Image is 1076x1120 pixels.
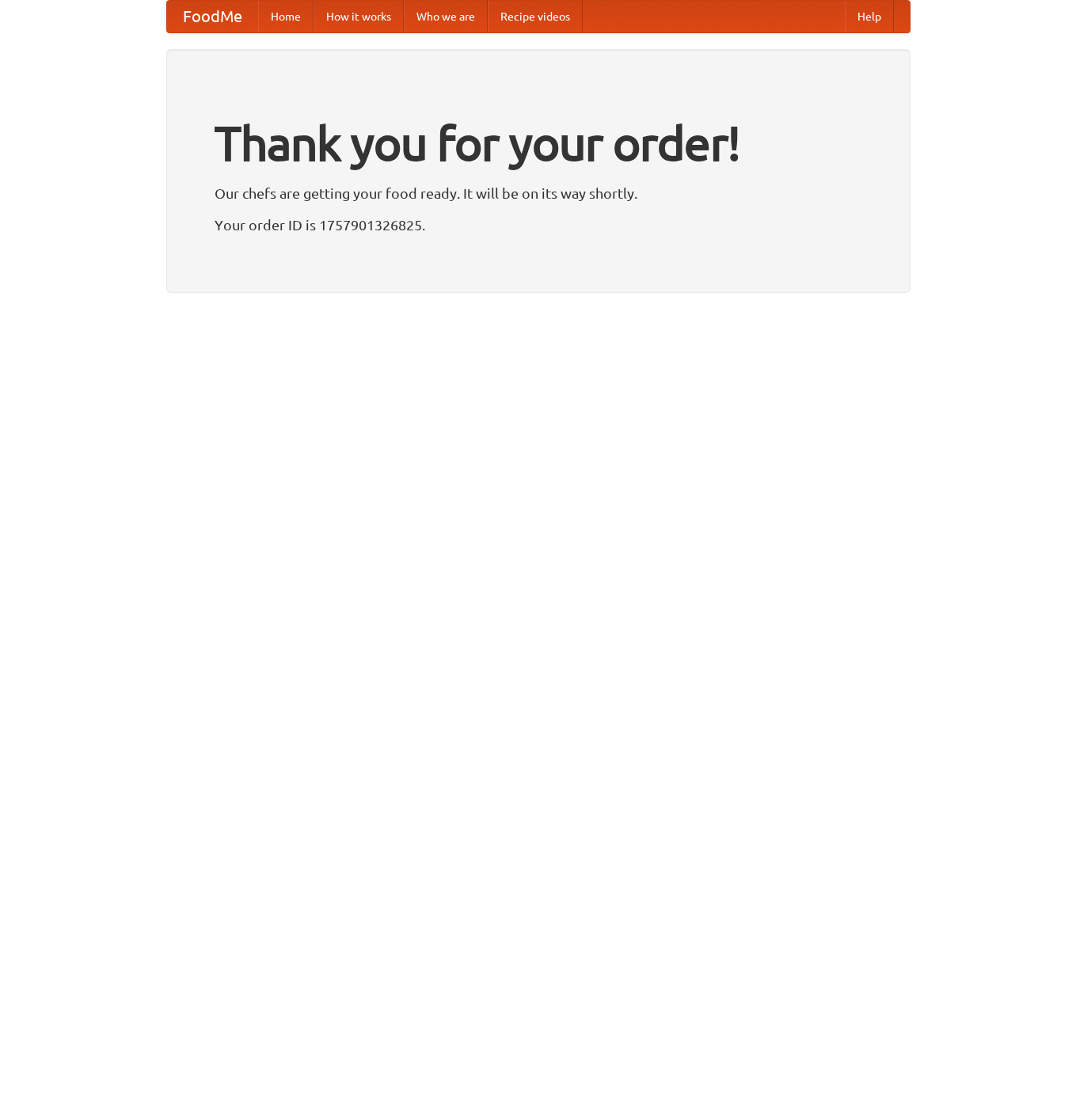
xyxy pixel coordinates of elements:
a: How it works [314,1,404,32]
p: Your order ID is 1757901326825. [215,213,862,237]
a: Who we are [404,1,488,32]
p: Our chefs are getting your food ready. It will be on its way shortly. [215,181,862,205]
a: FoodMe [167,1,258,32]
a: Help [845,1,894,32]
h1: Thank you for your order! [215,105,862,181]
a: Recipe videos [488,1,583,32]
a: Home [258,1,314,32]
